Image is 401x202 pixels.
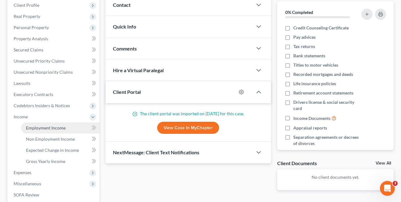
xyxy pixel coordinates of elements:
[21,145,99,156] a: Expected Change in Income
[9,33,99,44] a: Property Analysis
[9,67,99,78] a: Unsecured Nonpriority Claims
[21,156,99,167] a: Gross Yearly Income
[393,181,398,186] span: 3
[282,174,389,180] p: No client documents yet.
[293,134,359,147] span: Separation agreements or decrees of divorces
[113,24,136,29] span: Quick Info
[293,125,327,131] span: Appraisal reports
[293,53,325,59] span: Bank statements
[376,161,391,165] a: View All
[14,2,39,8] span: Client Profile
[14,69,73,75] span: Unsecured Nonpriority Claims
[293,90,353,96] span: Retirement account statements
[14,192,39,197] span: SOFA Review
[14,114,28,119] span: Income
[293,99,359,112] span: Drivers license & social security card
[26,125,66,130] span: Employment Income
[14,14,40,19] span: Real Property
[113,2,131,8] span: Contact
[9,55,99,67] a: Unsecured Priority Claims
[14,81,30,86] span: Lawsuits
[293,25,349,31] span: Credit Counseling Certificate
[14,170,31,175] span: Expenses
[14,47,43,52] span: Secured Claims
[285,10,313,15] strong: 0% Completed
[26,159,65,164] span: Gross Yearly Income
[9,189,99,200] a: SOFA Review
[113,149,199,155] span: NextMessage: Client Text Notifications
[113,46,137,51] span: Comments
[14,92,53,97] span: Executory Contracts
[14,181,41,186] span: Miscellaneous
[21,134,99,145] a: Non Employment Income
[157,122,219,134] a: View Case in MyChapter
[9,78,99,89] a: Lawsuits
[293,34,316,40] span: Pay advices
[26,136,75,142] span: Non Employment Income
[380,181,395,196] iframe: Intercom live chat
[14,25,49,30] span: Personal Property
[113,67,164,73] span: Hire a Virtual Paralegal
[21,122,99,134] a: Employment Income
[293,43,315,50] span: Tax returns
[26,147,79,153] span: Expected Change in Income
[293,71,353,77] span: Recorded mortgages and deeds
[293,81,336,87] span: Life insurance policies
[14,58,65,64] span: Unsecured Priority Claims
[14,103,70,108] span: Codebtors Insiders & Notices
[277,160,317,166] div: Client Documents
[293,115,330,121] span: Income Documents
[14,36,48,41] span: Property Analysis
[293,62,338,68] span: Titles to motor vehicles
[9,44,99,55] a: Secured Claims
[113,111,264,117] p: The client portal was imported on [DATE] for this case.
[9,89,99,100] a: Executory Contracts
[113,89,141,95] span: Client Portal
